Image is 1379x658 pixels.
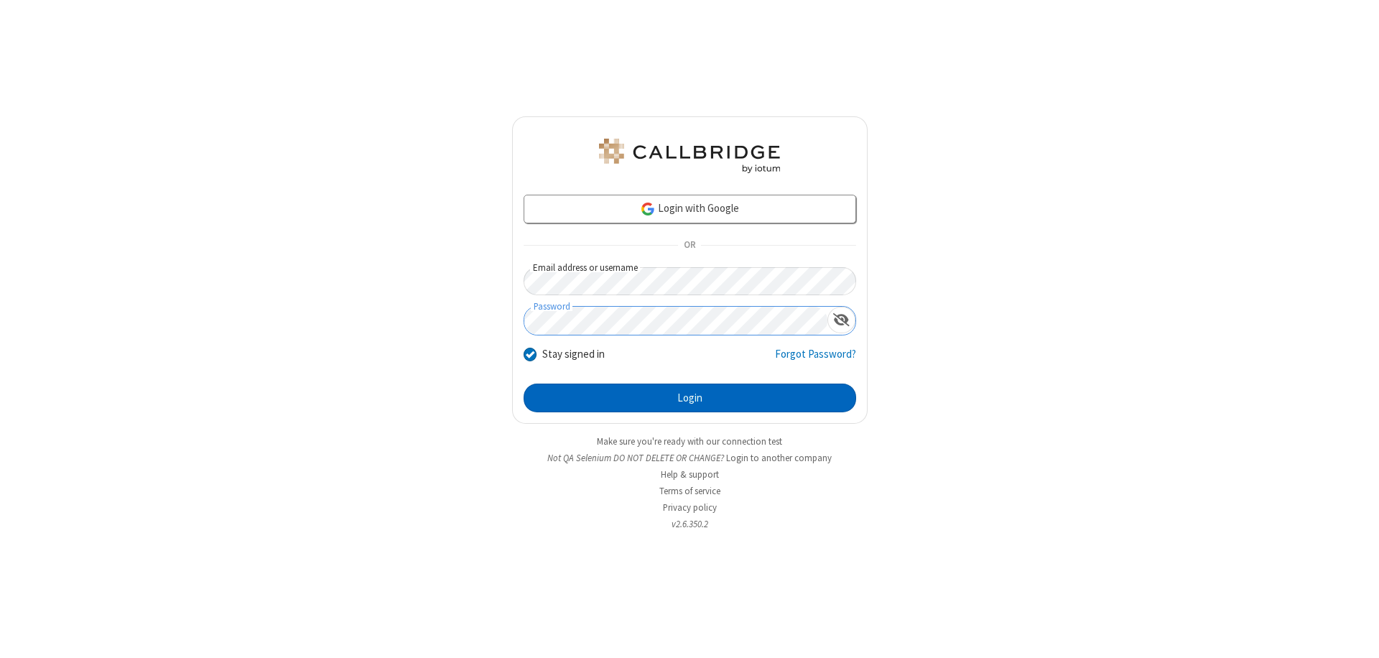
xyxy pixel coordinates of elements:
img: QA Selenium DO NOT DELETE OR CHANGE [596,139,783,173]
span: OR [678,236,701,256]
a: Terms of service [659,485,720,497]
li: v2.6.350.2 [512,517,868,531]
button: Login [524,384,856,412]
a: Privacy policy [663,501,717,514]
label: Stay signed in [542,346,605,363]
a: Make sure you're ready with our connection test [597,435,782,448]
img: google-icon.png [640,201,656,217]
a: Login with Google [524,195,856,223]
input: Email address or username [524,267,856,295]
li: Not QA Selenium DO NOT DELETE OR CHANGE? [512,451,868,465]
button: Login to another company [726,451,832,465]
div: Show password [827,307,855,333]
a: Help & support [661,468,719,481]
input: Password [524,307,827,335]
a: Forgot Password? [775,346,856,374]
